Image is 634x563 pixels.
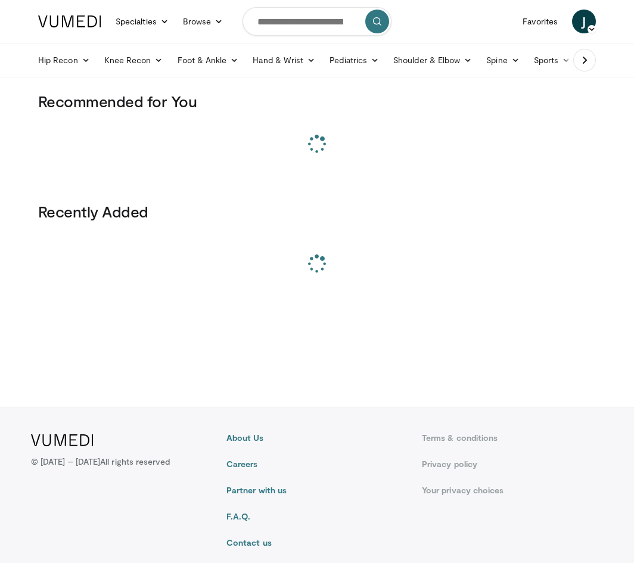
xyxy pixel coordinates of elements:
p: © [DATE] – [DATE] [31,456,170,468]
a: Terms & conditions [422,432,603,444]
a: Knee Recon [97,48,170,72]
img: VuMedi Logo [31,434,94,446]
a: Browse [176,10,231,33]
a: Hand & Wrist [245,48,322,72]
a: Favorites [515,10,565,33]
a: Shoulder & Elbow [386,48,479,72]
a: Careers [226,458,408,470]
a: Foot & Ankle [170,48,246,72]
a: F.A.Q. [226,511,408,522]
a: Spine [479,48,526,72]
a: Specialties [108,10,176,33]
a: Partner with us [226,484,408,496]
span: All rights reserved [100,456,170,466]
a: About Us [226,432,408,444]
a: J [572,10,596,33]
h3: Recommended for You [38,92,596,111]
a: Contact us [226,537,408,549]
h3: Recently Added [38,202,596,221]
input: Search topics, interventions [243,7,391,36]
a: Your privacy choices [422,484,603,496]
a: Sports [527,48,578,72]
a: Privacy policy [422,458,603,470]
a: Hip Recon [31,48,97,72]
img: VuMedi Logo [38,15,101,27]
a: Pediatrics [322,48,386,72]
